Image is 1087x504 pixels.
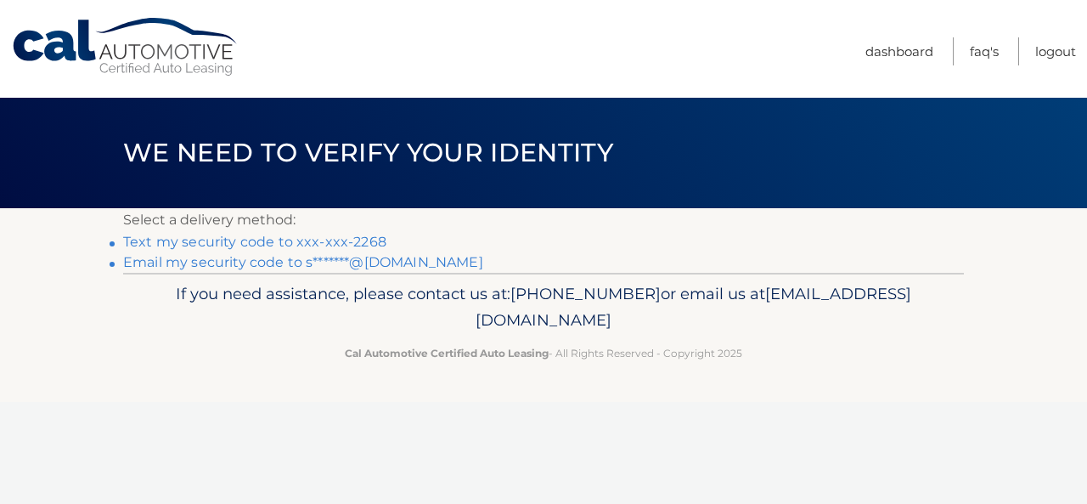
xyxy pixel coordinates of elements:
[134,280,953,335] p: If you need assistance, please contact us at: or email us at
[134,344,953,362] p: - All Rights Reserved - Copyright 2025
[970,37,999,65] a: FAQ's
[510,284,661,303] span: [PHONE_NUMBER]
[11,17,240,77] a: Cal Automotive
[123,234,386,250] a: Text my security code to xxx-xxx-2268
[865,37,933,65] a: Dashboard
[123,137,613,168] span: We need to verify your identity
[345,347,549,360] strong: Cal Automotive Certified Auto Leasing
[1035,37,1076,65] a: Logout
[123,208,964,232] p: Select a delivery method:
[123,254,483,270] a: Email my security code to s*******@[DOMAIN_NAME]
